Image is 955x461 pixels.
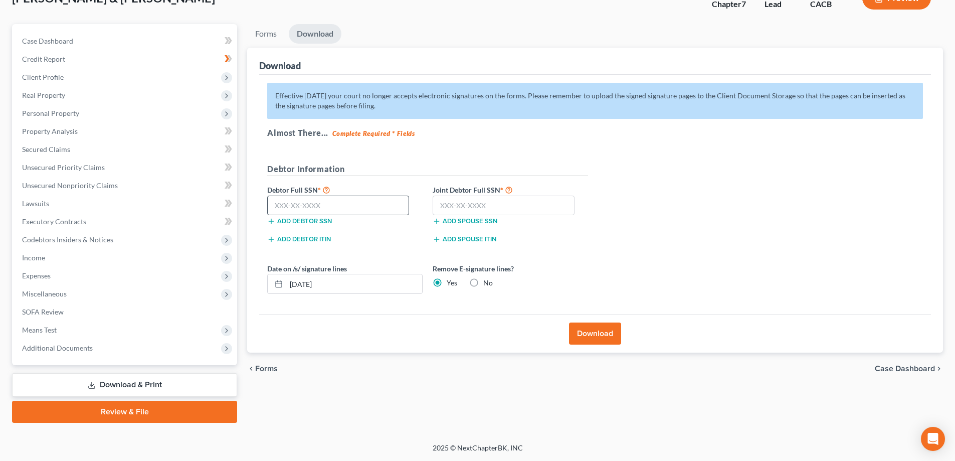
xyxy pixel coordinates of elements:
a: Credit Report [14,50,237,68]
p: Effective [DATE] your court no longer accepts electronic signatures on the forms. Please remember... [267,83,923,119]
div: 2025 © NextChapterBK, INC [192,443,763,461]
span: Income [22,253,45,262]
span: Means Test [22,326,57,334]
a: Download & Print [12,373,237,397]
label: Joint Debtor Full SSN [428,184,593,196]
a: Review & File [12,401,237,423]
span: Forms [255,365,278,373]
a: Case Dashboard [14,32,237,50]
label: Remove E-signature lines? [433,263,588,274]
a: Unsecured Priority Claims [14,159,237,177]
label: Yes [447,278,457,288]
i: chevron_right [935,365,943,373]
span: Case Dashboard [875,365,935,373]
a: Executory Contracts [14,213,237,231]
a: Forms [247,24,285,44]
span: Personal Property [22,109,79,117]
span: SOFA Review [22,308,64,316]
a: Lawsuits [14,195,237,213]
div: Download [259,60,301,72]
a: Download [289,24,341,44]
label: Date on /s/ signature lines [267,263,347,274]
h5: Debtor Information [267,163,588,176]
a: Case Dashboard chevron_right [875,365,943,373]
label: No [483,278,493,288]
input: MM/DD/YYYY [286,274,422,293]
div: Open Intercom Messenger [921,427,945,451]
span: Case Dashboard [22,37,73,45]
span: Secured Claims [22,145,70,153]
a: Secured Claims [14,140,237,159]
span: Unsecured Priority Claims [22,163,105,172]
span: Real Property [22,91,65,99]
input: XXX-XX-XXXX [267,196,409,216]
span: Property Analysis [22,127,78,135]
button: chevron_left Forms [247,365,291,373]
span: Codebtors Insiders & Notices [22,235,113,244]
span: Executory Contracts [22,217,86,226]
input: XXX-XX-XXXX [433,196,575,216]
span: Credit Report [22,55,65,63]
span: Additional Documents [22,344,93,352]
a: Property Analysis [14,122,237,140]
a: Unsecured Nonpriority Claims [14,177,237,195]
button: Add spouse ITIN [433,235,496,243]
button: Add debtor SSN [267,217,332,225]
h5: Almost There... [267,127,923,139]
label: Debtor Full SSN [262,184,428,196]
a: SOFA Review [14,303,237,321]
span: Miscellaneous [22,289,67,298]
button: Add debtor ITIN [267,235,331,243]
span: Expenses [22,271,51,280]
i: chevron_left [247,365,255,373]
button: Download [569,323,621,345]
span: Client Profile [22,73,64,81]
span: Lawsuits [22,199,49,208]
button: Add spouse SSN [433,217,497,225]
strong: Complete Required * Fields [332,129,415,137]
span: Unsecured Nonpriority Claims [22,181,118,190]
